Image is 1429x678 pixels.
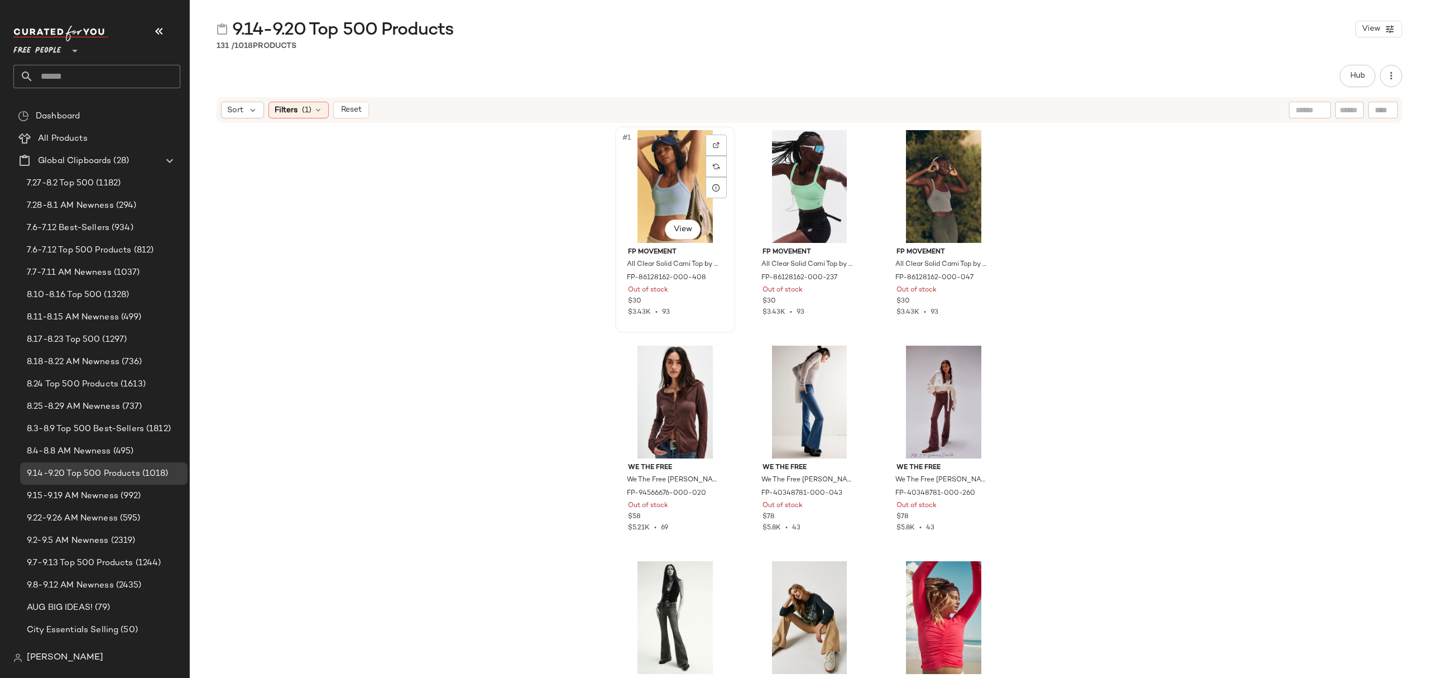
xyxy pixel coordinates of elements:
[662,309,670,316] span: 93
[27,333,100,346] span: 8.17-8.23 Top 500
[763,463,857,473] span: We The Free
[628,463,722,473] span: We The Free
[888,130,1000,243] img: 86128162_047_a
[919,309,931,316] span: •
[333,102,369,118] button: Reset
[888,561,1000,674] img: 64868672_064_a
[27,579,114,592] span: 9.8-9.12 AM Newness
[627,475,721,485] span: We The Free [PERSON_NAME] Pointelle Cardi at Free People in Brown, Size: M
[27,651,103,665] span: [PERSON_NAME]
[27,557,133,570] span: 9.7-9.13 Top 500 Products
[27,646,74,659] span: GG: Artisan
[118,624,138,637] span: (50)
[27,490,118,503] span: 9.15-9.19 AM Newness
[915,524,926,532] span: •
[13,653,22,662] img: svg%3e
[627,260,721,270] span: All Clear Solid Cami Top by FP Movement at Free People in Blue, Size: M/L
[896,512,908,522] span: $78
[27,311,119,324] span: 8.11-8.15 AM Newness
[628,285,668,295] span: Out of stock
[763,524,781,532] span: $5.8K
[895,489,975,499] span: FP-40348781-000-260
[1355,21,1402,37] button: View
[13,26,108,41] img: cfy_white_logo.C9jOOHJF.svg
[38,155,111,168] span: Global Clipboards
[763,501,803,511] span: Out of stock
[140,467,169,480] span: (1018)
[118,490,141,503] span: (992)
[895,475,990,485] span: We The Free [PERSON_NAME] Pull-On Flare Jeans at Free People in Red, Size: 31
[94,177,121,190] span: (1182)
[651,309,662,316] span: •
[763,247,857,257] span: FP Movement
[761,273,837,283] span: FP-86128162-000-237
[713,142,720,149] img: svg%3e
[112,266,140,279] span: (1037)
[27,378,118,391] span: 8.24 Top 500 Products
[628,524,650,532] span: $5.21K
[628,501,668,511] span: Out of stock
[27,624,118,637] span: City Essentials Selling
[628,309,651,316] span: $3.43K
[628,247,722,257] span: FP Movement
[673,225,692,234] span: View
[754,346,866,459] img: 40348781_043_h
[217,40,296,52] div: Products
[27,199,114,212] span: 7.28-8.1 AM Newness
[896,463,991,473] span: We The Free
[102,289,129,302] span: (1328)
[27,177,94,190] span: 7.27-8.2 Top 500
[118,512,141,525] span: (595)
[926,524,934,532] span: 43
[114,579,142,592] span: (2435)
[888,346,1000,459] img: 40348781_260_26-a
[27,400,120,413] span: 8.25-8.29 AM Newness
[74,646,92,659] span: (11)
[619,561,731,674] img: 40348781_001_g
[27,601,93,614] span: AUG BIG IDEAS!
[302,104,311,116] span: (1)
[896,501,937,511] span: Out of stock
[27,266,112,279] span: 7.7-7.11 AM Newness
[1361,25,1380,34] span: View
[785,309,797,316] span: •
[340,106,361,114] span: Reset
[763,285,803,295] span: Out of stock
[217,23,228,35] img: svg%3e
[111,155,129,168] span: (28)
[761,475,856,485] span: We The Free [PERSON_NAME] Pull-On Flare Jeans at Free People in Medium Wash, Size: 31
[754,561,866,674] img: 40348781_020_0
[234,42,253,50] span: 1018
[895,260,990,270] span: All Clear Solid Cami Top by FP Movement at Free People in Grey, Size: M/L
[100,333,127,346] span: (1297)
[761,489,842,499] span: FP-40348781-000-043
[109,534,136,547] span: (2319)
[665,219,701,240] button: View
[111,445,134,458] span: (495)
[896,285,937,295] span: Out of stock
[896,247,991,257] span: FP Movement
[1340,65,1375,87] button: Hub
[36,110,80,123] span: Dashboard
[896,297,910,307] span: $30
[27,445,111,458] span: 8.4-8.8 AM Newness
[132,244,154,257] span: (812)
[144,423,171,436] span: (1812)
[275,104,298,116] span: Filters
[628,512,640,522] span: $58
[120,400,142,413] span: (737)
[792,524,800,532] span: 43
[227,104,243,116] span: Sort
[133,557,161,570] span: (1244)
[1350,71,1365,80] span: Hub
[627,273,706,283] span: FP-86128162-000-408
[621,132,633,144] span: #1
[754,130,866,243] img: 86128162_237_a
[27,244,132,257] span: 7.6-7.12 Top 500 Products
[27,467,140,480] span: 9.14-9.20 Top 500 Products
[661,524,668,532] span: 69
[781,524,792,532] span: •
[27,356,119,369] span: 8.18-8.22 AM Newness
[232,19,453,41] span: 9.14-9.20 Top 500 Products
[18,111,29,122] img: svg%3e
